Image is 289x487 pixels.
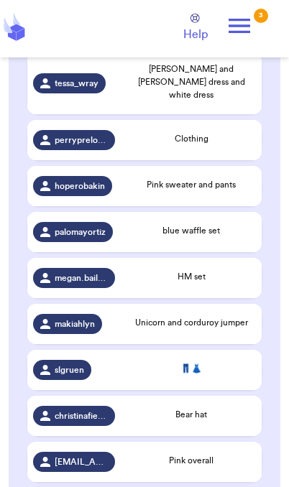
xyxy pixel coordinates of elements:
span: Bear hat [175,410,207,419]
span: makiahlyn [55,318,95,330]
span: Pink sweater and pants [147,180,236,189]
span: christinafierros [55,410,108,422]
span: [EMAIL_ADDRESS][DOMAIN_NAME] [55,456,108,468]
span: megan.bailey23 [55,272,108,284]
span: slgruen [55,364,84,376]
div: 3 [254,9,268,23]
span: blue waffle set [162,226,220,235]
span: HM set [178,272,206,281]
span: perrypreloved_thriftedthreads [55,134,108,146]
span: tessa_wray [55,78,98,89]
span: Pink overall [169,456,214,465]
span: Unicorn and corduroy jumper [135,318,248,327]
span: hoperobakin [55,180,105,192]
span: Help [183,26,208,43]
span: [PERSON_NAME] and [PERSON_NAME] dress and white dress [138,65,245,99]
span: Clothing [175,134,208,143]
a: Help [183,14,208,43]
span: 👖👗 [180,364,202,373]
span: palomayortiz [55,226,106,238]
